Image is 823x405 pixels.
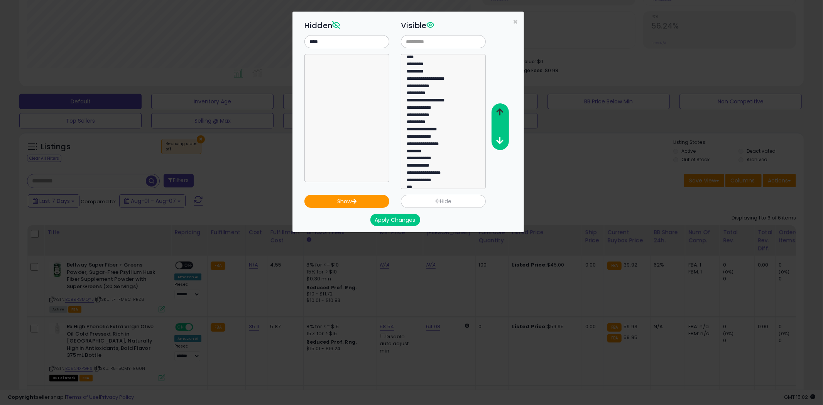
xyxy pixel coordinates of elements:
h3: Visible [401,20,486,31]
button: Hide [401,195,486,208]
button: Apply Changes [370,214,420,226]
button: Show [304,195,389,208]
h3: Hidden [304,20,389,31]
span: × [513,16,518,27]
